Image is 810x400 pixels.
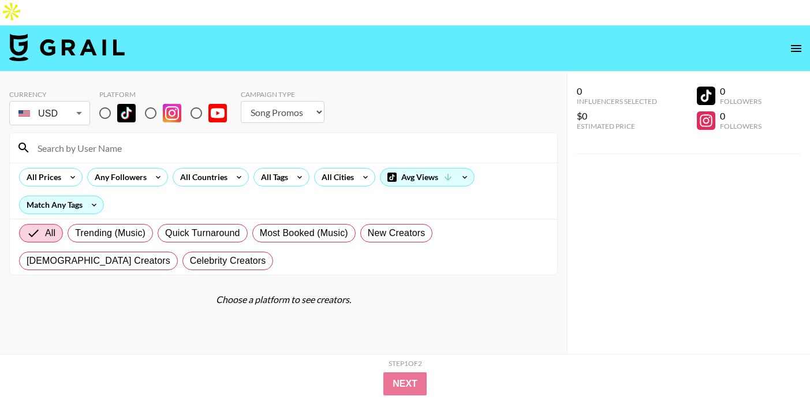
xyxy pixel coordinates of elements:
[720,110,762,122] div: 0
[173,169,230,186] div: All Countries
[241,90,324,99] div: Campaign Type
[9,33,125,61] img: Grail Talent
[88,169,149,186] div: Any Followers
[752,342,796,386] iframe: Drift Widget Chat Controller
[368,226,425,240] span: New Creators
[165,226,240,240] span: Quick Turnaround
[12,103,88,124] div: USD
[577,122,657,130] div: Estimated Price
[99,90,236,99] div: Platform
[254,169,290,186] div: All Tags
[163,104,181,122] img: Instagram
[577,110,657,122] div: $0
[190,254,266,268] span: Celebrity Creators
[9,294,558,305] div: Choose a platform to see creators.
[9,90,90,99] div: Currency
[577,97,657,106] div: Influencers Selected
[720,122,762,130] div: Followers
[383,372,427,395] button: Next
[577,85,657,97] div: 0
[208,104,227,122] img: YouTube
[20,169,64,186] div: All Prices
[389,359,422,368] div: Step 1 of 2
[260,226,348,240] span: Most Booked (Music)
[117,104,136,122] img: TikTok
[720,97,762,106] div: Followers
[20,196,103,214] div: Match Any Tags
[31,139,550,157] input: Search by User Name
[380,169,474,186] div: Avg Views
[27,254,170,268] span: [DEMOGRAPHIC_DATA] Creators
[315,169,356,186] div: All Cities
[720,85,762,97] div: 0
[785,37,808,60] button: open drawer
[75,226,145,240] span: Trending (Music)
[45,226,55,240] span: All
